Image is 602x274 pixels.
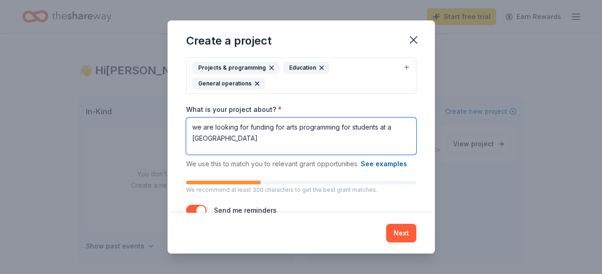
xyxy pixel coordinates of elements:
[214,206,277,214] label: Send me reminders
[386,224,416,242] button: Next
[186,33,272,48] div: Create a project
[192,78,265,90] div: General operations
[186,160,407,168] span: We use this to match you to relevant grant opportunities.
[192,62,279,74] div: Projects & programming
[186,105,282,114] label: What is your project about?
[186,58,416,94] button: Projects & programmingEducationGeneral operations
[361,158,407,170] button: See examples
[186,186,416,194] p: We recommend at least 300 characters to get the best grant matches.
[283,62,330,74] div: Education
[186,117,416,155] textarea: we are looking for funding for arts programming for students at a [GEOGRAPHIC_DATA]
